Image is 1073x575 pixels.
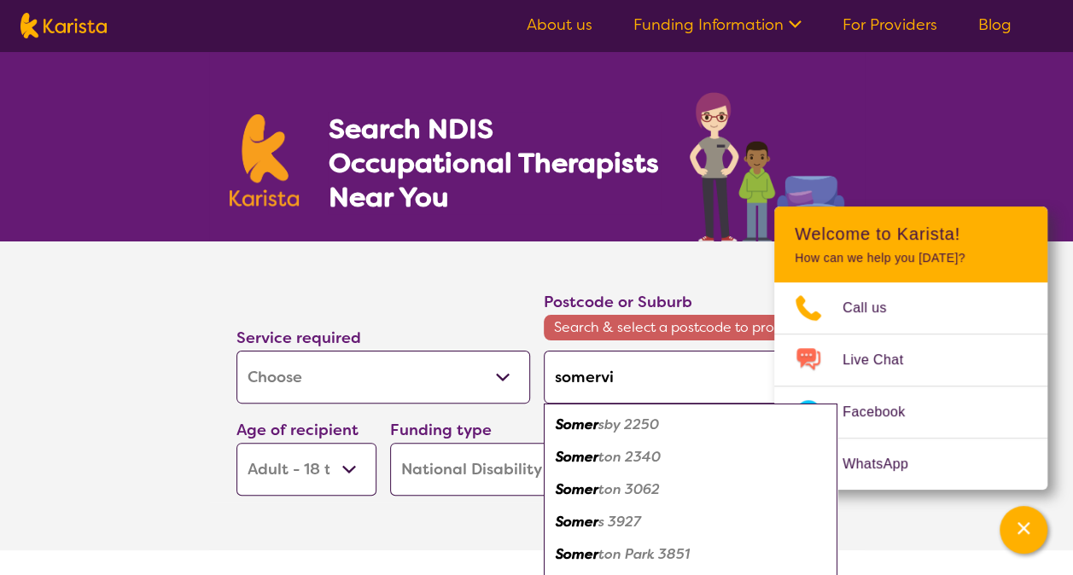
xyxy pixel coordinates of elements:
[598,415,659,433] em: sby 2250
[843,399,925,425] span: Facebook
[556,480,598,498] em: Somer
[544,351,837,404] input: Type
[552,473,829,506] div: Somerton 3062
[843,451,929,477] span: WhatsApp
[843,295,907,321] span: Call us
[236,420,359,440] label: Age of recipient
[556,545,598,563] em: Somer
[843,15,937,35] a: For Providers
[552,409,829,441] div: Somersby 2250
[978,15,1012,35] a: Blog
[774,206,1047,490] div: Channel Menu
[1000,506,1047,554] button: Channel Menu
[544,292,692,312] label: Postcode or Suburb
[795,224,1027,244] h2: Welcome to Karista!
[598,513,641,531] em: s 3927
[690,92,844,241] img: occupational-therapy
[527,15,592,35] a: About us
[598,448,661,466] em: ton 2340
[556,448,598,466] em: Somer
[20,13,107,38] img: Karista logo
[328,112,660,214] h1: Search NDIS Occupational Therapists Near You
[556,513,598,531] em: Somer
[390,420,492,440] label: Funding type
[544,315,837,340] span: Search & select a postcode to proceed
[552,441,829,473] div: Somerton 2340
[843,347,924,373] span: Live Chat
[552,538,829,571] div: Somerton Park 3851
[598,545,690,563] em: ton Park 3851
[774,439,1047,490] a: Web link opens in a new tab.
[236,328,361,348] label: Service required
[598,480,660,498] em: ton 3062
[795,251,1027,265] p: How can we help you [DATE]?
[556,415,598,433] em: Somer
[774,282,1047,490] ul: Choose channel
[230,114,300,206] img: Karista logo
[552,506,829,538] div: Somers 3927
[633,15,802,35] a: Funding Information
